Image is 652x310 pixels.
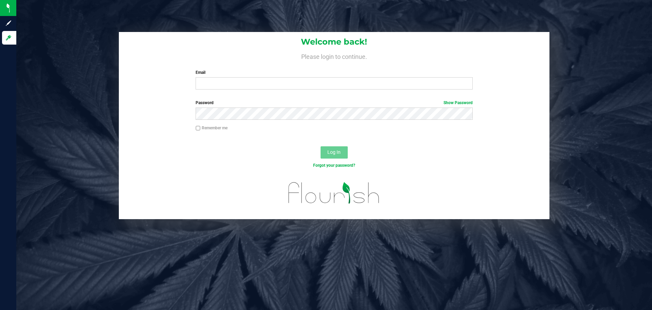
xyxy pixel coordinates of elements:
[119,37,549,46] h1: Welcome back!
[5,20,12,27] inline-svg: Sign up
[321,146,348,159] button: Log In
[196,100,214,105] span: Password
[196,125,228,131] label: Remember me
[5,34,12,41] inline-svg: Log in
[313,163,355,168] a: Forgot your password?
[280,176,388,210] img: flourish_logo.svg
[327,149,341,155] span: Log In
[119,52,549,60] h4: Please login to continue.
[443,100,473,105] a: Show Password
[196,69,472,76] label: Email
[196,126,200,131] input: Remember me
